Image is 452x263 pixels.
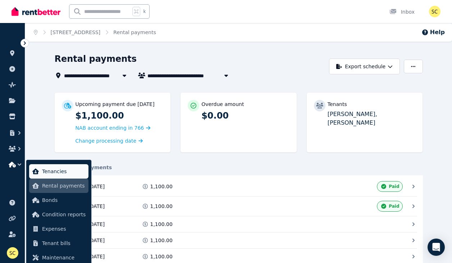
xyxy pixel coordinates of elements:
span: Maintenance [42,253,86,262]
span: Rental payments [113,29,156,36]
span: 1,100.00 [150,253,173,260]
a: Condition reports [29,207,88,222]
span: Tenant bills [42,239,86,248]
p: $0.00 [201,110,289,121]
span: 1,100.00 [150,237,173,244]
button: Help [421,28,445,37]
p: Overdue amount [201,101,244,108]
div: Open Intercom Messenger [428,239,445,256]
a: Bonds [29,193,88,207]
img: Sarah Coleopy [7,247,18,259]
span: Rental payments [42,181,86,190]
a: Expenses [29,222,88,236]
img: Sarah Coleopy [429,6,440,17]
img: RentBetter [12,6,60,17]
span: Paid [389,184,399,189]
p: [PERSON_NAME], [PERSON_NAME] [328,110,416,127]
span: Change processing date [76,137,137,144]
h1: Rental payments [55,53,137,65]
span: Bonds [42,196,86,204]
button: Export schedule [329,59,400,74]
a: Tenant bills [29,236,88,250]
span: 1,100.00 [150,183,173,190]
p: Tenants [328,101,347,108]
span: Expenses [42,225,86,233]
a: Rental payments [29,179,88,193]
span: 1,100.00 [150,203,173,210]
span: Paid [389,203,399,209]
p: $1,100.00 [76,110,164,121]
nav: Breadcrumb [25,23,165,42]
span: NAB account ending in 766 [76,125,144,131]
span: k [143,9,146,14]
a: [STREET_ADDRESS] [51,29,101,35]
span: 1,100.00 [150,221,173,228]
span: Tenancies [42,167,86,176]
p: Upcoming payment due [DATE] [76,101,155,108]
a: Tenancies [29,164,88,179]
span: Condition reports [42,210,86,219]
div: Inbox [389,8,415,15]
a: Change processing date [76,137,143,144]
div: Regular payments [55,164,423,171]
